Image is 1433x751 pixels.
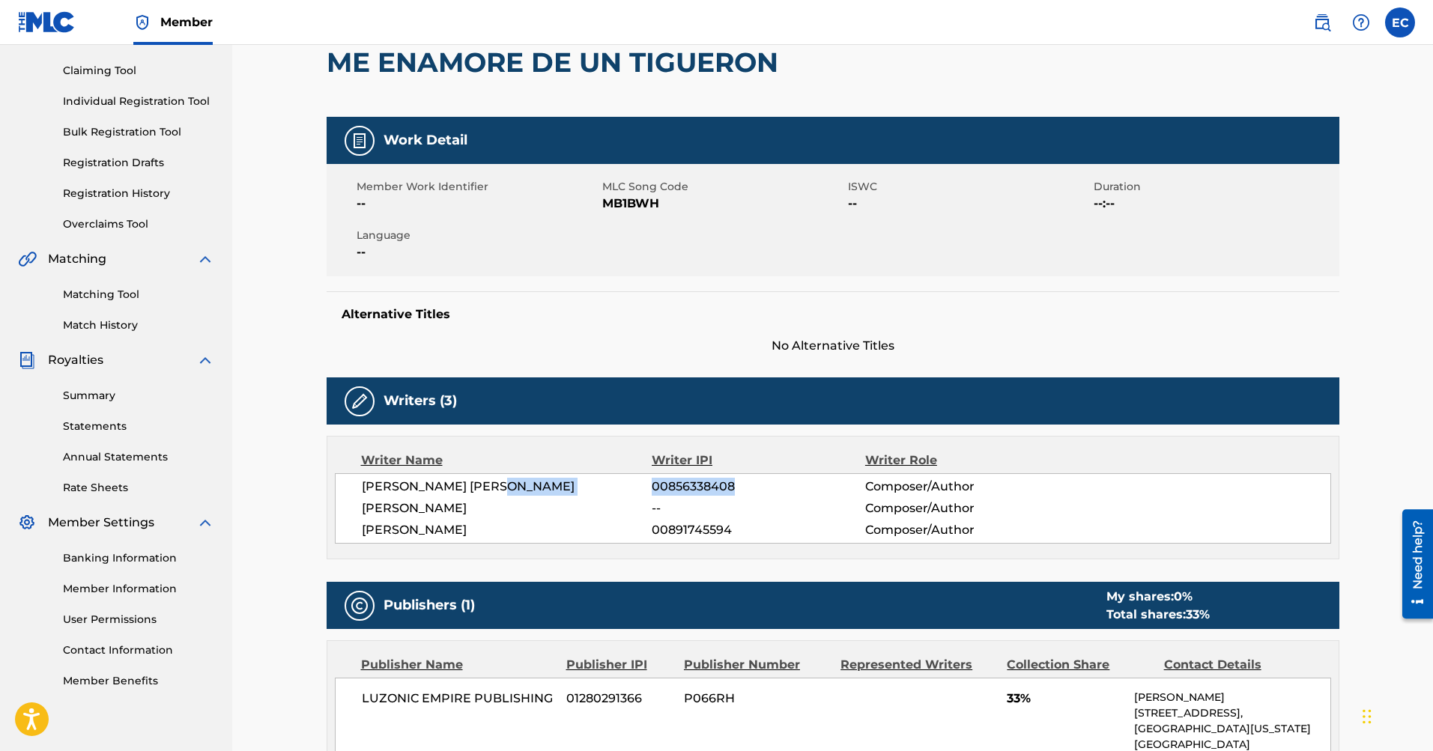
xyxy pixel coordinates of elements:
img: Matching [18,250,37,268]
div: Writer Name [361,451,652,469]
h5: Writers (3) [384,392,457,410]
img: MLC Logo [18,11,76,33]
h5: Publishers (1) [384,597,475,614]
span: 01280291366 [566,690,673,708]
h2: ME ENAMORE DE UN TIGUERON [327,46,786,79]
div: Publisher IPI [566,656,673,674]
span: [PERSON_NAME] [362,499,652,517]
img: Royalties [18,351,36,369]
span: No Alternative Titles [327,337,1339,355]
iframe: Resource Center [1391,504,1433,624]
a: User Permissions [63,612,214,627]
span: Royalties [48,351,103,369]
img: expand [196,250,214,268]
div: Writer Role [865,451,1059,469]
span: ISWC [848,179,1090,195]
a: Match History [63,317,214,333]
span: Member Settings [48,514,154,532]
a: Member Benefits [63,673,214,689]
div: Represented Writers [840,656,996,674]
span: Matching [48,250,106,268]
div: Drag [1363,694,1372,739]
p: [PERSON_NAME] [1134,690,1330,705]
img: Top Rightsholder [133,13,151,31]
iframe: Chat Widget [1358,679,1433,751]
div: Total shares: [1106,606,1210,624]
a: Statements [63,419,214,434]
span: 33% [1007,690,1123,708]
span: LUZONIC EMPIRE PUBLISHING [362,690,556,708]
span: MB1BWH [602,195,844,213]
a: Summary [63,388,214,404]
div: Publisher Number [684,656,829,674]
span: Member Work Identifier [357,179,599,195]
h5: Alternative Titles [342,307,1324,322]
span: [PERSON_NAME] [PERSON_NAME] [362,478,652,496]
h5: Work Detail [384,132,467,149]
a: Banking Information [63,550,214,566]
span: 33 % [1186,607,1210,621]
div: Collection Share [1007,656,1152,674]
span: Composer/Author [865,521,1059,539]
span: --:-- [1094,195,1336,213]
span: P066RH [684,690,829,708]
div: Contact Details [1164,656,1309,674]
span: Duration [1094,179,1336,195]
a: Matching Tool [63,287,214,302]
a: Overclaims Tool [63,216,214,232]
img: search [1313,13,1331,31]
a: Registration Drafts [63,155,214,171]
span: Composer/Author [865,478,1059,496]
span: Member [160,13,213,31]
div: User Menu [1385,7,1415,37]
a: Rate Sheets [63,480,214,496]
span: [PERSON_NAME] [362,521,652,539]
img: help [1352,13,1370,31]
a: Claiming Tool [63,63,214,79]
img: expand [196,514,214,532]
p: [GEOGRAPHIC_DATA][US_STATE] [1134,721,1330,737]
div: My shares: [1106,588,1210,606]
a: Individual Registration Tool [63,94,214,109]
a: Annual Statements [63,449,214,465]
span: MLC Song Code [602,179,844,195]
span: -- [848,195,1090,213]
a: Public Search [1307,7,1337,37]
img: Member Settings [18,514,36,532]
div: Help [1346,7,1376,37]
div: Publisher Name [361,656,555,674]
span: -- [652,499,864,517]
img: Writers [351,392,369,410]
span: 00856338408 [652,478,864,496]
a: Bulk Registration Tool [63,124,214,140]
span: Composer/Author [865,499,1059,517]
p: [STREET_ADDRESS], [1134,705,1330,721]
span: 00891745594 [652,521,864,539]
a: Member Information [63,581,214,597]
span: -- [357,195,599,213]
a: Contact Information [63,642,214,658]
span: 0 % [1174,589,1193,603]
div: Writer IPI [652,451,865,469]
img: Publishers [351,597,369,615]
a: Registration History [63,186,214,201]
span: Language [357,228,599,243]
img: expand [196,351,214,369]
span: -- [357,243,599,261]
img: Work Detail [351,132,369,150]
